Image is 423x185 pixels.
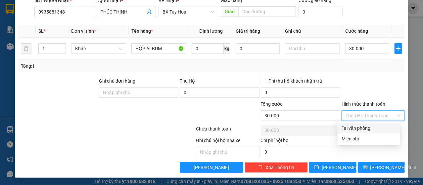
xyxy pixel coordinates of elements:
[46,44,50,49] span: environment
[395,43,402,54] button: plus
[285,43,340,54] input: Ghi Chú
[265,164,294,171] span: Xóa Thông tin
[46,36,88,43] li: VP BX Tuy Hoà
[99,87,178,98] input: Ghi chú đơn hàng
[196,147,259,157] input: Nhập ghi chú
[196,137,259,147] div: Ghi chú nội bộ nhà xe
[342,135,396,142] div: Miễn phí
[236,43,280,54] input: 0
[224,43,230,54] span: kg
[71,28,96,34] span: Đơn vị tính
[322,164,357,171] span: [PERSON_NAME]
[3,36,46,57] li: VP VP [GEOGRAPHIC_DATA] xe Limousine
[163,7,214,17] span: BX Tuy Hoà
[21,62,164,70] div: Tổng: 1
[299,7,343,17] input: Cước giao hàng
[282,25,343,38] th: Ghi chú
[131,28,153,34] span: Tên hàng
[245,162,308,173] button: deleteXóa Thông tin
[194,164,229,171] span: [PERSON_NAME]
[147,9,152,15] span: user-add
[236,28,260,34] span: Giá trị hàng
[342,125,396,132] div: Tại văn phòng
[99,78,135,84] label: Ghi chú đơn hàng
[21,43,31,54] button: delete
[345,28,368,34] span: Cước hàng
[314,165,319,170] span: save
[258,165,263,170] span: delete
[199,28,223,34] span: Định lượng
[261,137,340,147] div: Chi phí nội bộ
[3,3,96,28] li: Cúc Tùng Limousine
[370,164,417,171] span: [PERSON_NAME] và In
[266,77,325,85] span: Phí thu hộ khách nhận trả
[180,78,195,84] span: Thu Hộ
[221,6,238,17] span: Giao
[342,101,386,107] label: Hình thức thanh toán
[395,46,402,51] span: plus
[358,162,405,173] button: printer[PERSON_NAME] và In
[261,101,283,107] span: Tổng cước
[309,162,356,173] button: save[PERSON_NAME]
[131,43,186,54] input: VD: Bàn, Ghế
[75,44,122,54] span: Khác
[363,165,368,170] span: printer
[38,28,44,34] span: SL
[238,6,296,17] input: Dọc đường
[195,125,260,137] div: Chưa thanh toán
[180,162,243,173] button: [PERSON_NAME]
